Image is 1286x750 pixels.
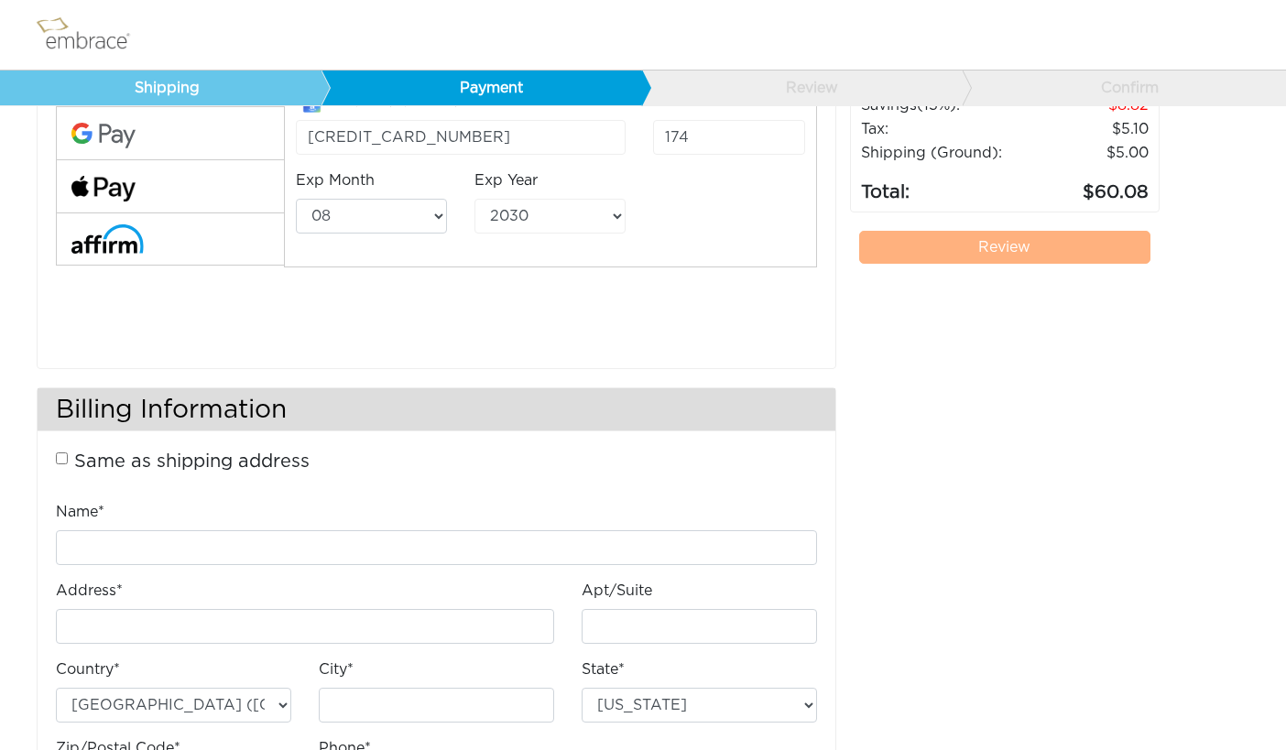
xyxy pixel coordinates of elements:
td: 60.08 [1019,165,1150,207]
img: Google-Pay-Logo.svg [71,123,136,148]
img: logo.png [32,12,151,58]
span: (15%) [917,98,956,113]
label: Name* [56,501,104,523]
label: Apt/Suite [582,580,652,602]
td: 5.10 [1019,117,1150,141]
a: Review [641,71,963,105]
label: Exp Month [296,169,375,191]
h3: Billing Information [38,388,835,431]
img: affirm-logo.svg [71,224,144,253]
label: Same as shipping address [74,448,310,475]
label: Exp Year [474,169,538,191]
td: Total: [860,165,1019,207]
td: $5.00 [1019,141,1150,165]
label: Address* [56,580,123,602]
td: Shipping (Ground): [860,141,1019,165]
a: Review [859,231,1151,264]
img: fullApplePay.png [71,176,136,202]
a: Payment [321,71,642,105]
label: Country* [56,658,120,680]
a: Confirm [962,71,1283,105]
td: Tax: [860,117,1019,141]
label: State* [582,658,625,680]
label: City* [319,658,354,680]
